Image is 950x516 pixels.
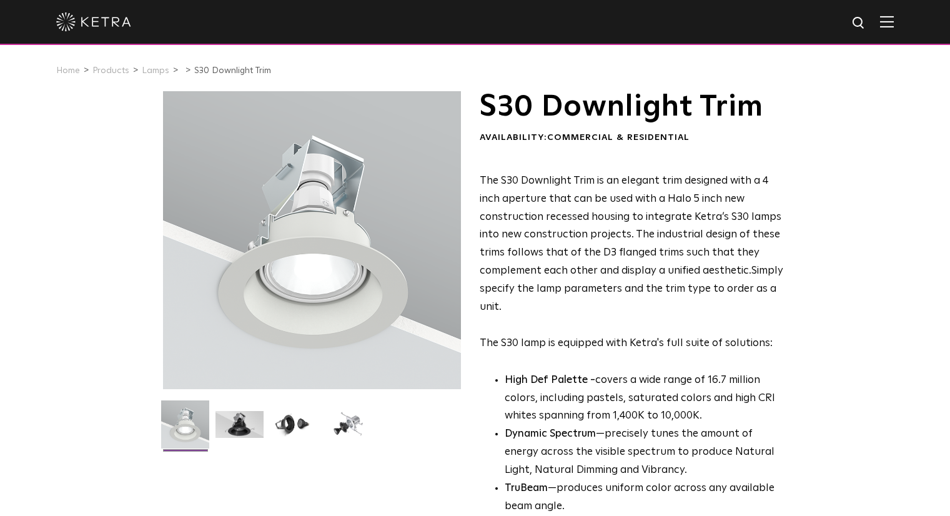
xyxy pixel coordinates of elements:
div: Availability: [480,132,784,144]
a: S30 Downlight Trim [194,66,271,75]
strong: TruBeam [505,483,548,494]
img: S30 Halo Downlight_Table Top_Black [270,411,318,447]
span: Simply specify the lamp parameters and the trim type to order as a unit.​ [480,265,783,312]
a: Home [56,66,80,75]
span: The S30 Downlight Trim is an elegant trim designed with a 4 inch aperture that can be used with a... [480,176,781,276]
img: S30-DownlightTrim-2021-Web-Square [161,400,209,458]
img: S30 Halo Downlight_Exploded_Black [324,411,372,447]
li: —produces uniform color across any available beam angle. [505,480,784,516]
strong: Dynamic Spectrum [505,429,596,439]
img: Hamburger%20Nav.svg [880,16,894,27]
li: —precisely tunes the amount of energy across the visible spectrum to produce Natural Light, Natur... [505,425,784,480]
h1: S30 Downlight Trim [480,91,784,122]
a: Lamps [142,66,169,75]
img: S30 Halo Downlight_Hero_Black_Gradient [215,411,264,447]
p: covers a wide range of 16.7 million colors, including pastels, saturated colors and high CRI whit... [505,372,784,426]
p: The S30 lamp is equipped with Ketra's full suite of solutions: [480,172,784,353]
strong: High Def Palette - [505,375,595,385]
a: Products [92,66,129,75]
span: Commercial & Residential [547,133,690,142]
img: search icon [851,16,867,31]
img: ketra-logo-2019-white [56,12,131,31]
